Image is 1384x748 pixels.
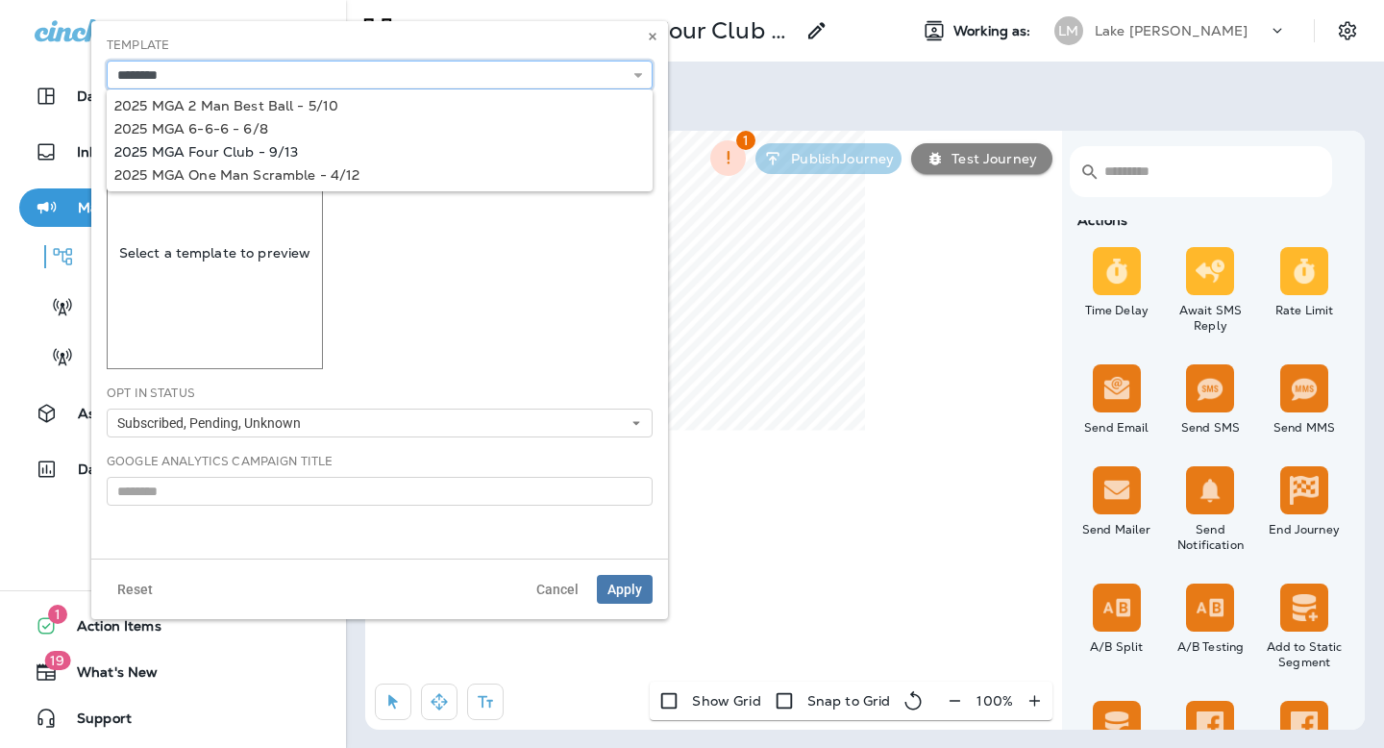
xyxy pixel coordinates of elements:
[1074,303,1160,318] div: Time Delay
[107,386,195,401] label: Opt In Status
[1095,23,1248,38] p: Lake [PERSON_NAME]
[19,699,327,737] button: Support
[1168,303,1254,334] div: Await SMS Reply
[394,16,491,45] p: Journey
[107,454,333,469] label: Google Analytics Campaign Title
[607,583,642,596] span: Apply
[1261,639,1347,670] div: Add to Static Segment
[74,300,199,318] p: Text Broadcasts
[19,188,327,227] button: Marketing
[19,607,327,645] button: 1Action Items
[77,144,113,160] p: Inbox
[48,605,67,624] span: 1
[114,121,645,137] div: 2025 MGA 6-6-6 - 6/8
[911,143,1052,174] button: Test Journey
[1054,16,1083,45] div: LM
[491,16,507,45] p: >
[1261,522,1347,537] div: End Journey
[19,77,327,115] button: Dashboard
[114,98,645,113] div: 2025 MGA 2 Man Best Ball - 5/10
[1074,420,1160,436] div: Send Email
[526,575,589,604] button: Cancel
[108,245,322,261] p: Select a template to preview
[75,250,155,268] p: Journeys
[597,575,653,604] button: Apply
[1074,522,1160,537] div: Send Mailer
[944,151,1037,166] p: Test Journey
[1330,13,1365,48] button: Settings
[19,450,327,488] button: Data
[19,337,327,377] button: Email Broadcasts
[107,575,163,604] button: Reset
[117,415,309,432] span: Subscribed, Pending, Unknown
[117,583,153,596] span: Reset
[58,664,158,687] span: What's New
[1074,639,1160,655] div: A/B Split
[78,200,145,215] p: Marketing
[19,394,327,433] button: Assets
[285,12,339,50] button: Collapse Sidebar
[536,583,579,596] span: Cancel
[807,693,891,709] p: Snap to Grid
[107,409,653,437] button: Subscribed, Pending, Unknown
[1168,522,1254,553] div: Send Notification
[19,237,327,277] button: Journeys
[19,653,327,691] button: 19What's New
[19,133,327,171] button: Inbox
[44,651,70,670] span: 19
[74,350,208,368] p: Email Broadcasts
[1261,420,1347,436] div: Send MMS
[58,618,161,641] span: Action Items
[19,287,327,327] button: Text Broadcasts
[78,406,123,421] p: Assets
[736,131,755,150] span: 1
[114,167,645,183] div: 2025 MGA One Man Scramble - 4/12
[692,693,760,709] p: Show Grid
[1168,420,1254,436] div: Send SMS
[953,23,1035,39] span: Working as:
[531,16,794,45] p: 2025 MGA Four Club - 9/13
[976,693,1013,709] p: 100 %
[77,88,150,104] p: Dashboard
[1070,212,1351,228] div: Actions
[107,37,169,53] label: Template
[114,144,645,160] div: 2025 MGA Four Club - 9/13
[1168,639,1254,655] div: A/B Testing
[1261,303,1347,318] div: Rate Limit
[58,711,132,734] span: Support
[78,461,111,477] p: Data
